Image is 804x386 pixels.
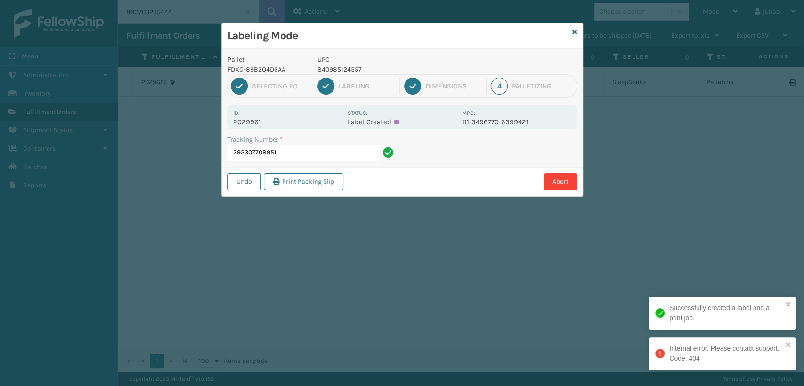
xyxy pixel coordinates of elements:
[264,173,343,190] button: Print Packing Slip
[348,110,367,116] label: Status:
[317,55,456,64] p: UPC
[462,118,571,126] p: 111-3496770-6399421
[669,344,782,363] div: Internal error. Please contact support. Code: 404
[669,303,782,323] div: Successfully created a label and a print job.
[785,341,792,350] button: close
[227,173,261,190] button: Undo
[462,110,475,116] label: MPO:
[252,82,309,90] div: Selecting FO
[227,135,283,145] label: Tracking Number
[227,64,307,74] p: FDXG-89B2Q4D6AA
[231,78,248,95] div: 1
[785,300,792,309] button: close
[404,78,421,95] div: 3
[227,55,307,64] p: Pallet
[233,110,240,116] label: Id:
[233,118,342,126] p: 2029961
[227,29,568,43] h3: Labeling Mode
[491,78,508,95] div: 4
[348,118,456,126] p: Label Created
[317,64,456,74] p: 840985124557
[317,78,334,95] div: 2
[339,82,395,90] div: Labeling
[544,173,577,190] button: Abort
[512,82,573,90] div: Palletizing
[425,82,482,90] div: Dimensions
